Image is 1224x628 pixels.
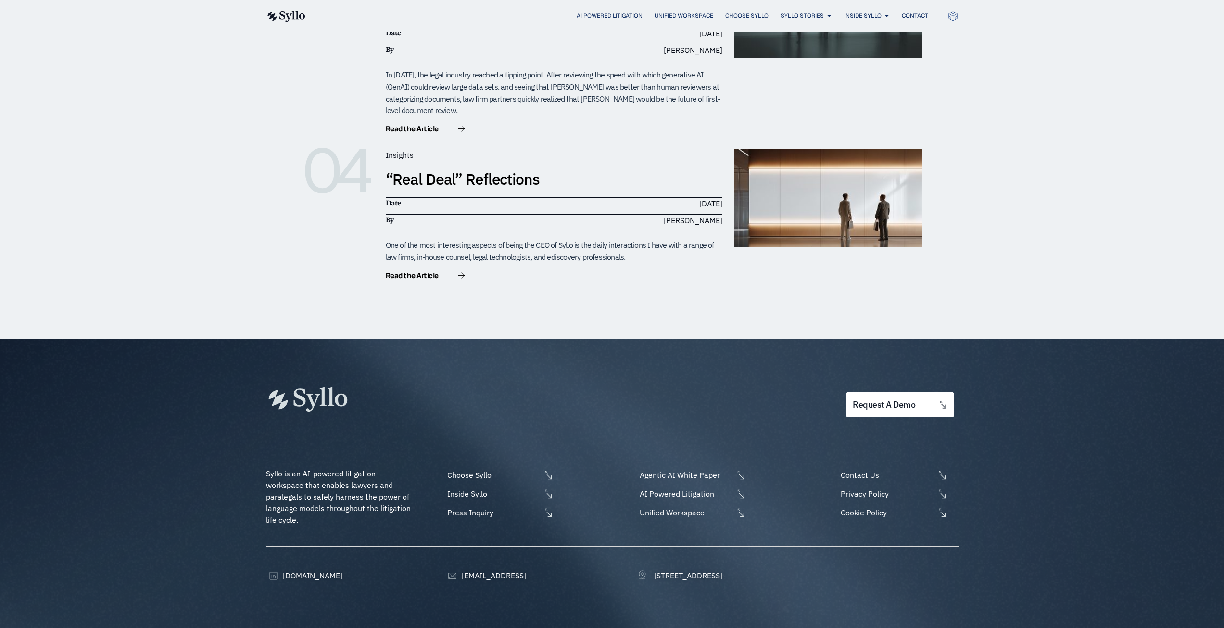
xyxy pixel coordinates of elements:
[725,12,769,20] a: Choose Syllo
[734,149,922,247] img: Reflections
[386,215,549,225] h6: By
[577,12,643,20] a: AI Powered Litigation
[386,125,439,132] span: Read the Article
[699,199,722,208] time: [DATE]
[664,215,722,226] span: [PERSON_NAME]
[445,507,541,518] span: Press Inquiry
[386,69,722,116] div: In [DATE], the legal industry reached a tipping point. After reviewing the speed with which gener...
[445,469,541,481] span: Choose Syllo
[386,239,722,263] div: One of the most interesting aspects of being the CEO of Syllo is the daily interactions I have wi...
[386,44,549,55] h6: By
[386,27,549,38] h6: Date
[838,469,934,481] span: Contact Us
[459,570,526,581] span: [EMAIL_ADDRESS]
[445,507,554,518] a: Press Inquiry
[386,169,540,189] a: “Real Deal” Reflections
[325,12,928,21] div: Menu Toggle
[655,12,713,20] a: Unified Workspace
[637,469,733,481] span: Agentic AI White Paper
[445,469,554,481] a: Choose Syllo
[838,469,958,481] a: Contact Us
[386,272,439,279] span: Read the Article
[652,570,722,581] span: [STREET_ADDRESS]
[664,44,722,56] span: [PERSON_NAME]
[266,570,342,581] a: [DOMAIN_NAME]
[637,488,733,500] span: AI Powered Litigation
[386,150,414,160] span: Insights
[266,469,413,525] span: Syllo is an AI-powered litigation workspace that enables lawyers and paralegals to safely harness...
[386,125,465,135] a: Read the Article
[844,12,882,20] a: Inside Syllo
[838,488,934,500] span: Privacy Policy
[637,507,733,518] span: Unified Workspace
[838,488,958,500] a: Privacy Policy
[838,507,934,518] span: Cookie Policy
[386,198,549,208] h6: Date
[902,12,928,20] a: Contact
[445,488,541,500] span: Inside Syllo
[637,507,746,518] a: Unified Workspace
[280,570,342,581] span: [DOMAIN_NAME]
[637,469,746,481] a: Agentic AI White Paper
[266,11,305,22] img: syllo
[302,149,374,192] h6: 04
[699,28,722,38] time: [DATE]
[846,392,953,418] a: request a demo
[445,488,554,500] a: Inside Syllo
[853,400,915,410] span: request a demo
[637,488,746,500] a: AI Powered Litigation
[838,507,958,518] a: Cookie Policy
[781,12,824,20] a: Syllo Stories
[386,272,465,282] a: Read the Article
[637,570,722,581] a: [STREET_ADDRESS]
[325,12,928,21] nav: Menu
[445,570,526,581] a: [EMAIL_ADDRESS]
